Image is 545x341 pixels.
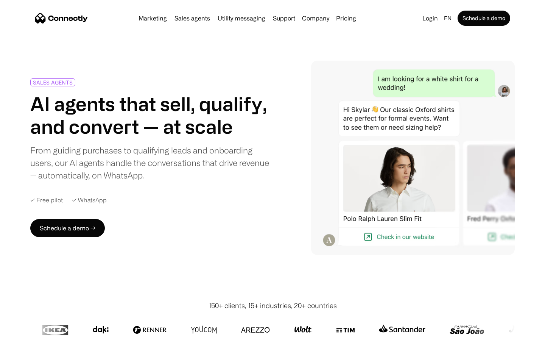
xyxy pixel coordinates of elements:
[209,300,337,311] div: 150+ clients, 15+ industries, 20+ countries
[444,13,452,23] div: en
[171,15,213,21] a: Sales agents
[30,144,269,181] div: From guiding purchases to qualifying leads and onboarding users, our AI agents handle the convers...
[302,13,329,23] div: Company
[419,13,441,23] a: Login
[30,219,105,237] a: Schedule a demo →
[15,328,45,338] ul: Language list
[333,15,359,21] a: Pricing
[8,327,45,338] aside: Language selected: English
[215,15,268,21] a: Utility messaging
[72,197,107,204] div: ✓ WhatsApp
[458,11,510,26] a: Schedule a demo
[30,92,269,138] h1: AI agents that sell, qualify, and convert — at scale
[135,15,170,21] a: Marketing
[270,15,298,21] a: Support
[30,197,63,204] div: ✓ Free pilot
[33,80,73,85] div: SALES AGENTS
